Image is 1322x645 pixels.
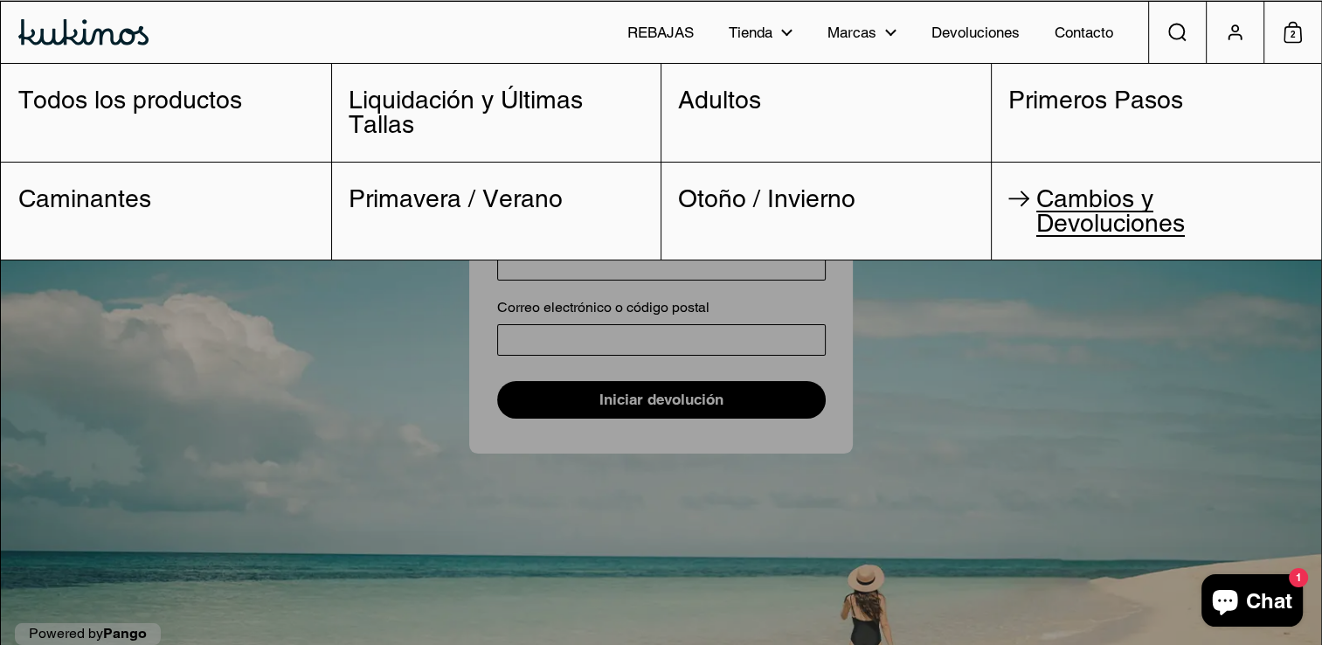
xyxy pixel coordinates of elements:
a: REBAJAS [610,8,711,57]
a: Devoluciones [914,8,1037,57]
span: Devoluciones [931,24,1020,43]
span: 2 [1284,24,1302,46]
span: REBAJAS [627,24,694,43]
a: Tienda [711,8,810,57]
span: Marcas [827,24,876,43]
inbox-online-store-chat: Chat de la tienda online Shopify [1196,574,1308,631]
span: Tienda [729,24,772,43]
a: Marcas [810,8,914,57]
a: Contacto [1037,8,1131,57]
span: Contacto [1055,24,1113,43]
